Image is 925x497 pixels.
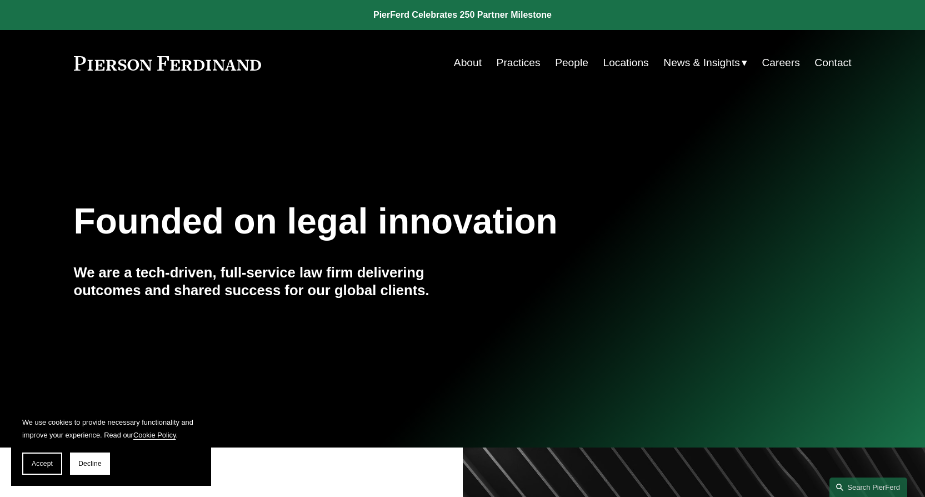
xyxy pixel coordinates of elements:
[74,264,463,300] h4: We are a tech-driven, full-service law firm delivering outcomes and shared success for our global...
[829,478,907,497] a: Search this site
[454,52,482,73] a: About
[22,453,62,475] button: Accept
[762,52,799,73] a: Careers
[70,453,110,475] button: Decline
[663,53,740,73] span: News & Insights
[497,52,541,73] a: Practices
[32,460,53,468] span: Accept
[22,416,200,441] p: We use cookies to provide necessary functionality and improve your experience. Read our .
[814,52,851,73] a: Contact
[11,405,211,486] section: Cookie banner
[663,52,747,73] a: folder dropdown
[603,52,649,73] a: Locations
[133,431,176,439] a: Cookie Policy
[78,460,102,468] span: Decline
[555,52,588,73] a: People
[74,201,722,242] h1: Founded on legal innovation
